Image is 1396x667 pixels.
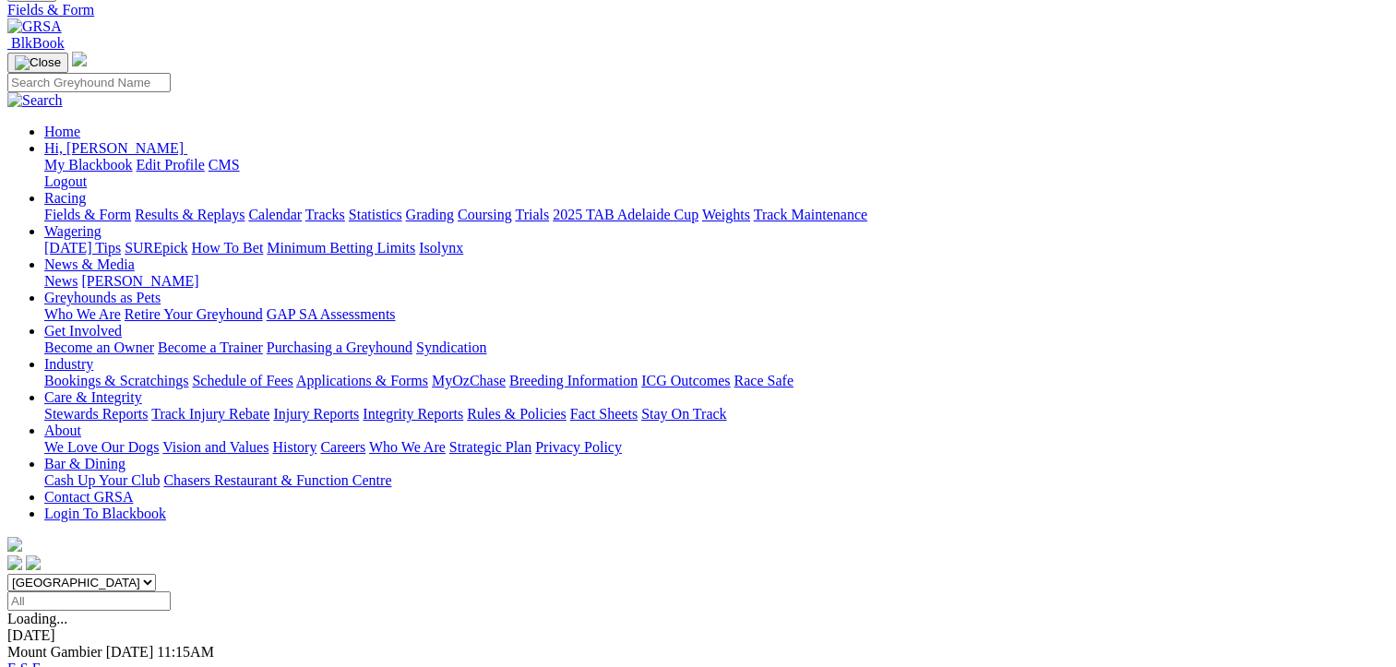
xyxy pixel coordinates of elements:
a: Contact GRSA [44,489,133,505]
div: [DATE] [7,627,1389,644]
a: Breeding Information [509,373,638,388]
a: Chasers Restaurant & Function Centre [163,472,391,488]
a: BlkBook [7,35,65,51]
a: Isolynx [419,240,463,256]
div: Hi, [PERSON_NAME] [44,157,1389,190]
div: Bar & Dining [44,472,1389,489]
a: Wagering [44,223,101,239]
span: BlkBook [11,35,65,51]
a: We Love Our Dogs [44,439,159,455]
a: Home [44,124,80,139]
a: Cash Up Your Club [44,472,160,488]
a: Vision and Values [162,439,268,455]
a: Get Involved [44,323,122,339]
a: Injury Reports [273,406,359,422]
span: [DATE] [106,644,154,660]
img: logo-grsa-white.png [7,537,22,552]
a: Racing [44,190,86,206]
span: 11:15AM [157,644,214,660]
a: Bookings & Scratchings [44,373,188,388]
img: GRSA [7,18,62,35]
a: Results & Replays [135,207,245,222]
a: [PERSON_NAME] [81,273,198,289]
a: Race Safe [734,373,793,388]
a: CMS [209,157,240,173]
a: Syndication [416,339,486,355]
a: Integrity Reports [363,406,463,422]
a: About [44,423,81,438]
a: Become a Trainer [158,339,263,355]
a: Care & Integrity [44,389,142,405]
a: Trials [515,207,549,222]
div: Industry [44,373,1389,389]
a: [DATE] Tips [44,240,121,256]
img: twitter.svg [26,555,41,570]
a: History [272,439,316,455]
a: Purchasing a Greyhound [267,339,412,355]
input: Select date [7,591,171,611]
a: Login To Blackbook [44,506,166,521]
div: Wagering [44,240,1389,256]
a: Track Injury Rebate [151,406,269,422]
a: 2025 TAB Adelaide Cup [553,207,698,222]
a: Schedule of Fees [192,373,292,388]
a: Grading [406,207,454,222]
a: Tracks [305,207,345,222]
a: MyOzChase [432,373,506,388]
a: Who We Are [369,439,446,455]
div: Greyhounds as Pets [44,306,1389,323]
a: Bar & Dining [44,456,125,471]
a: Edit Profile [137,157,205,173]
a: Careers [320,439,365,455]
div: Get Involved [44,339,1389,356]
button: Toggle navigation [7,53,68,73]
div: Care & Integrity [44,406,1389,423]
img: Close [15,55,61,70]
a: Privacy Policy [535,439,622,455]
a: Statistics [349,207,402,222]
a: Coursing [458,207,512,222]
a: Industry [44,356,93,372]
a: Minimum Betting Limits [267,240,415,256]
span: Mount Gambier [7,644,102,660]
a: SUREpick [125,240,187,256]
div: News & Media [44,273,1389,290]
a: Greyhounds as Pets [44,290,161,305]
a: Fields & Form [7,2,1389,18]
a: Stay On Track [641,406,726,422]
a: Retire Your Greyhound [125,306,263,322]
a: Strategic Plan [449,439,531,455]
a: ICG Outcomes [641,373,730,388]
a: Weights [702,207,750,222]
span: Loading... [7,611,67,626]
img: facebook.svg [7,555,22,570]
a: Stewards Reports [44,406,148,422]
a: Track Maintenance [754,207,867,222]
a: GAP SA Assessments [267,306,396,322]
a: Become an Owner [44,339,154,355]
a: Calendar [248,207,302,222]
span: Hi, [PERSON_NAME] [44,140,184,156]
a: Hi, [PERSON_NAME] [44,140,187,156]
a: How To Bet [192,240,264,256]
a: News [44,273,78,289]
a: Logout [44,173,87,189]
a: Fact Sheets [570,406,638,422]
a: My Blackbook [44,157,133,173]
a: News & Media [44,256,135,272]
a: Who We Are [44,306,121,322]
a: Applications & Forms [296,373,428,388]
a: Rules & Policies [467,406,567,422]
input: Search [7,73,171,92]
a: Fields & Form [44,207,131,222]
img: Search [7,92,63,109]
div: About [44,439,1389,456]
img: logo-grsa-white.png [72,52,87,66]
div: Racing [44,207,1389,223]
